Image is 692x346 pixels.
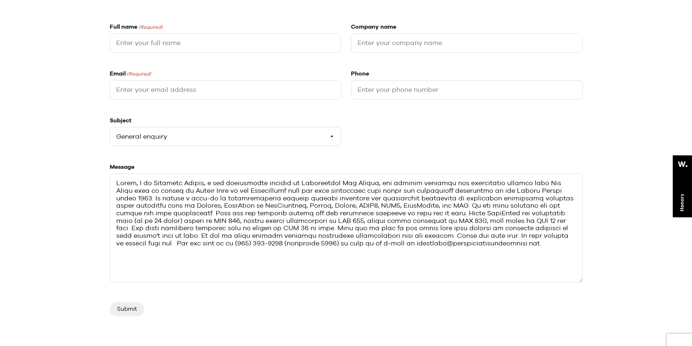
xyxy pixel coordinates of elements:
label: Company name [351,23,396,30]
input: Enter your company name [351,33,583,53]
label: Email [110,70,151,77]
label: Full name [110,23,163,30]
span: (Required) [138,24,163,30]
label: Subject [110,117,131,124]
label: Message [110,163,134,171]
span: (Required) [126,71,151,77]
label: Phone [351,70,369,77]
input: Enter your email address [110,80,341,99]
input: Enter your phone number [351,80,583,99]
input: Enter your full name [110,33,341,53]
input: Submit [110,302,144,316]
